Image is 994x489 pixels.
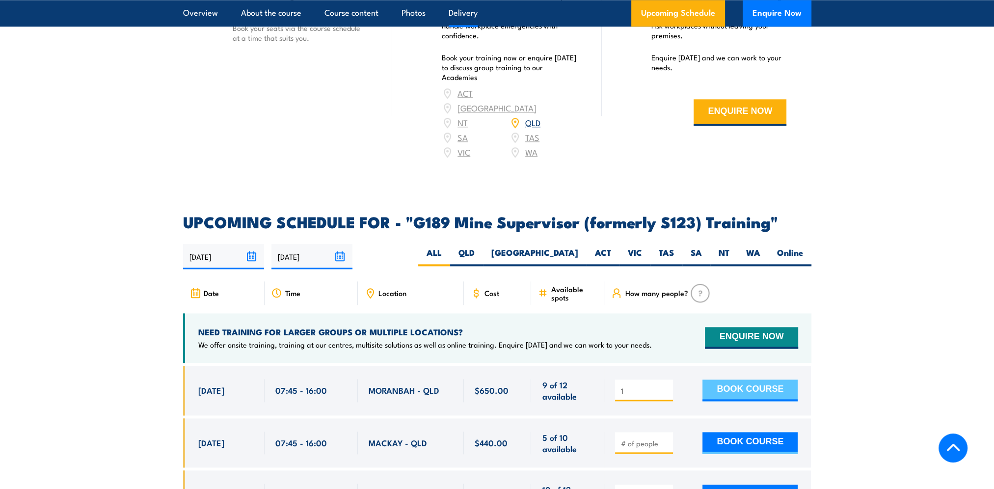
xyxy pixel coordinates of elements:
[369,437,427,448] span: MACKAY - QLD
[183,244,264,269] input: From date
[271,244,352,269] input: To date
[738,247,769,266] label: WA
[620,386,670,396] input: # of people
[525,116,540,128] a: QLD
[702,432,798,454] button: BOOK COURSE
[450,247,483,266] label: QLD
[710,247,738,266] label: NT
[682,247,710,266] label: SA
[418,247,450,266] label: ALL
[275,384,327,396] span: 07:45 - 16:00
[275,437,327,448] span: 07:45 - 16:00
[198,340,652,350] p: We offer onsite training, training at our centres, multisite solutions as well as online training...
[484,289,499,297] span: Cost
[369,384,439,396] span: MORANBAH - QLD
[378,289,406,297] span: Location
[198,326,652,337] h4: NEED TRAINING FOR LARGER GROUPS OR MULTIPLE LOCATIONS?
[475,384,509,396] span: $650.00
[705,327,798,349] button: ENQUIRE NOW
[769,247,811,266] label: Online
[483,247,587,266] label: [GEOGRAPHIC_DATA]
[702,380,798,401] button: BOOK COURSE
[651,53,787,72] p: Enquire [DATE] and we can work to your needs.
[650,247,682,266] label: TAS
[198,437,224,448] span: [DATE]
[625,289,688,297] span: How many people?
[204,289,219,297] span: Date
[442,53,577,82] p: Book your training now or enquire [DATE] to discuss group training to our Academies
[542,432,593,455] span: 5 of 10 available
[542,379,593,402] span: 9 of 12 available
[475,437,508,448] span: $440.00
[587,247,619,266] label: ACT
[183,215,811,228] h2: UPCOMING SCHEDULE FOR - "G189 Mine Supervisor (formerly S123) Training"
[619,247,650,266] label: VIC
[551,285,597,301] span: Available spots
[233,23,368,43] p: Book your seats via the course schedule at a time that suits you.
[198,384,224,396] span: [DATE]
[285,289,300,297] span: Time
[620,438,670,448] input: # of people
[694,99,786,126] button: ENQUIRE NOW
